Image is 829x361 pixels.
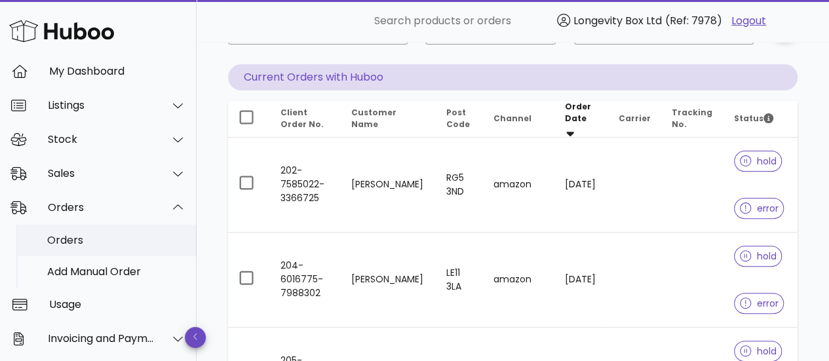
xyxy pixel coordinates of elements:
[270,233,341,328] td: 204-6016775-7988302
[554,101,607,138] th: Order Date: Sorted descending. Activate to remove sorting.
[9,17,114,45] img: Huboo Logo
[740,347,777,356] span: hold
[270,101,341,138] th: Client Order No.
[482,101,554,138] th: Channel
[573,13,662,28] span: Longevity Box Ltd
[48,201,155,214] div: Orders
[351,107,396,130] span: Customer Name
[48,133,155,145] div: Stock
[661,101,723,138] th: Tracking No.
[482,233,554,328] td: amazon
[723,101,798,138] th: Status
[48,99,155,111] div: Listings
[228,64,798,90] p: Current Orders with Huboo
[731,13,766,29] a: Logout
[436,101,483,138] th: Post Code
[740,157,777,166] span: hold
[48,332,155,345] div: Invoicing and Payments
[341,233,436,328] td: [PERSON_NAME]
[554,138,607,233] td: [DATE]
[49,65,186,77] div: My Dashboard
[493,113,531,124] span: Channel
[607,101,661,138] th: Carrier
[734,113,773,124] span: Status
[446,107,470,130] span: Post Code
[280,107,324,130] span: Client Order No.
[341,101,436,138] th: Customer Name
[618,113,650,124] span: Carrier
[482,138,554,233] td: amazon
[47,265,186,278] div: Add Manual Order
[436,233,483,328] td: LE11 3LA
[554,233,607,328] td: [DATE]
[341,138,436,233] td: [PERSON_NAME]
[671,107,712,130] span: Tracking No.
[740,204,779,213] span: error
[48,167,155,180] div: Sales
[740,299,779,308] span: error
[740,252,777,261] span: hold
[270,138,341,233] td: 202-7585022-3366725
[49,298,186,311] div: Usage
[47,234,186,246] div: Orders
[665,13,722,28] span: (Ref: 7978)
[436,138,483,233] td: RG5 3ND
[564,101,590,124] span: Order Date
